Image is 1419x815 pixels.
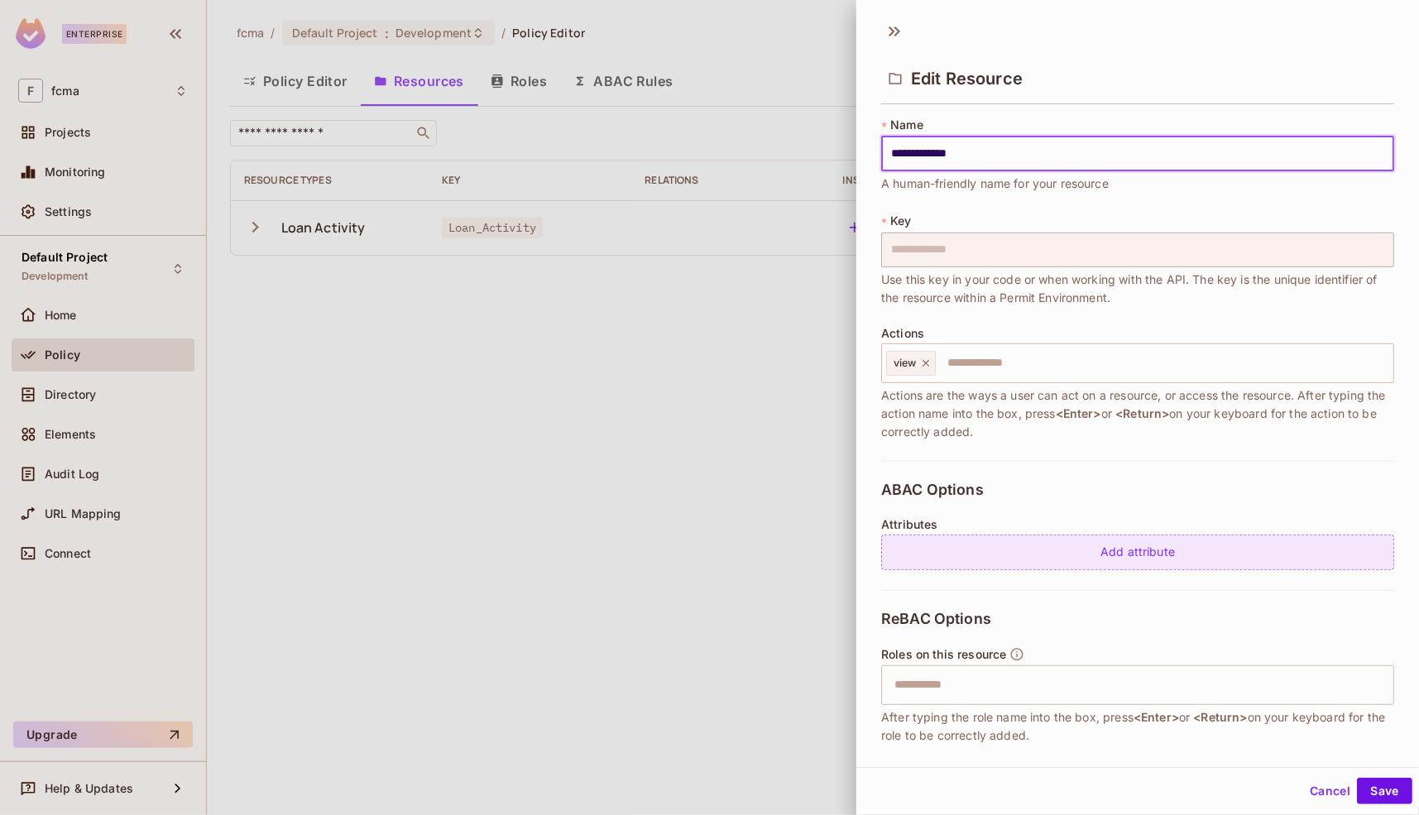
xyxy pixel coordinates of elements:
span: Name [890,118,923,132]
span: Attributes [881,518,938,531]
span: <Return> [1115,406,1169,420]
span: Use this key in your code or when working with the API. The key is the unique identifier of the r... [881,271,1394,307]
span: <Enter> [1134,710,1179,724]
span: A human-friendly name for your resource [881,175,1109,193]
span: Edit Resource [911,69,1023,89]
div: view [886,351,936,376]
span: Roles on this resource [881,648,1006,661]
span: Actions [881,327,924,340]
span: ABAC Options [881,482,984,498]
span: view [894,357,917,370]
span: Actions are the ways a user can act on a resource, or access the resource. After typing the actio... [881,386,1394,441]
span: <Return> [1193,710,1247,724]
span: ReBAC Options [881,611,991,627]
span: Key [890,214,911,228]
div: Add attribute [881,535,1394,570]
span: After typing the role name into the box, press or on your keyboard for the role to be correctly a... [881,708,1394,745]
button: Cancel [1303,778,1357,804]
span: <Enter> [1056,406,1101,420]
button: Save [1357,778,1412,804]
